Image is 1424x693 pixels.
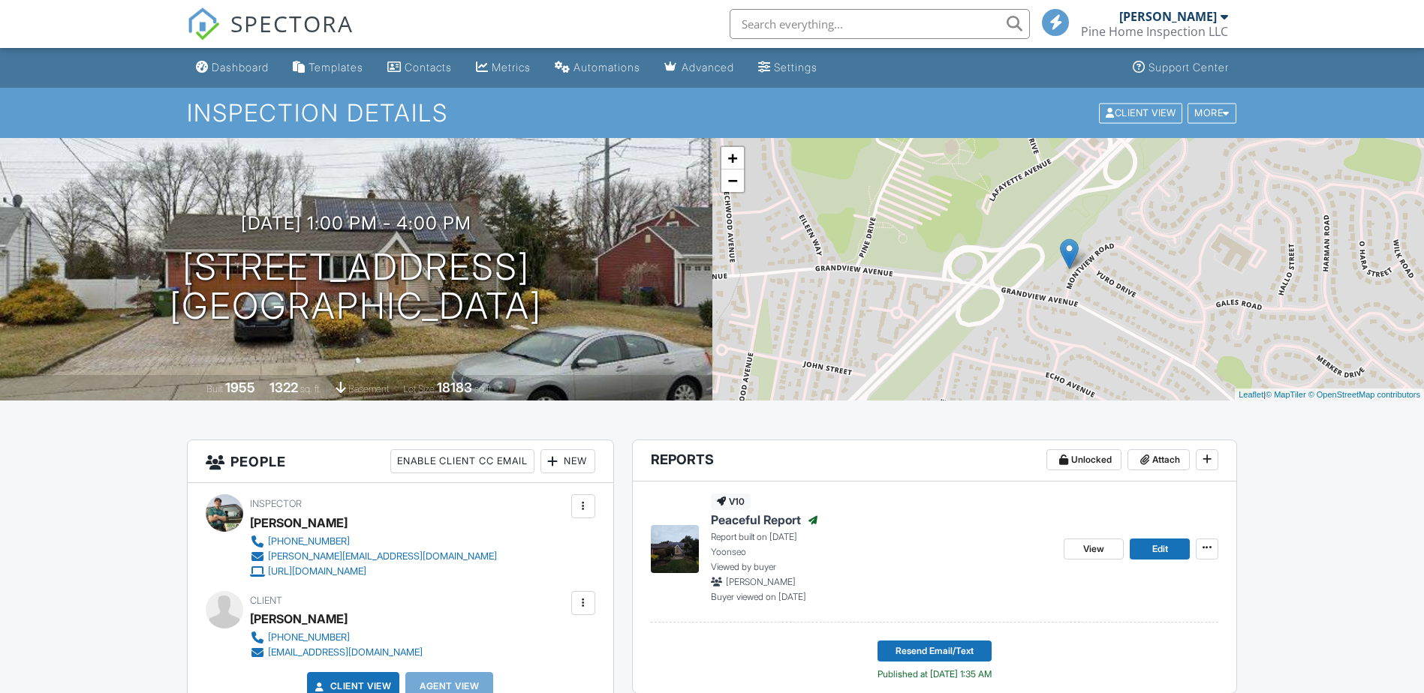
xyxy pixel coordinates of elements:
[1188,103,1236,123] div: More
[187,100,1238,126] h1: Inspection Details
[268,646,423,658] div: [EMAIL_ADDRESS][DOMAIN_NAME]
[190,54,275,82] a: Dashboard
[268,631,350,643] div: [PHONE_NUMBER]
[309,61,363,73] div: Templates
[188,440,613,483] h3: People
[206,383,223,394] span: Built
[403,383,435,394] span: Lot Size
[492,61,531,73] div: Metrics
[1308,390,1420,399] a: © OpenStreetMap contributors
[241,213,471,233] h3: [DATE] 1:00 pm - 4:00 pm
[574,61,640,73] div: Automations
[1127,54,1235,82] a: Support Center
[300,383,321,394] span: sq. ft.
[1119,9,1217,24] div: [PERSON_NAME]
[287,54,369,82] a: Templates
[405,61,452,73] div: Contacts
[1097,106,1186,118] a: Client View
[187,7,220,40] img: The Best Home Inspection Software - Spectora
[437,379,472,395] div: 18183
[250,607,348,630] div: [PERSON_NAME]
[268,535,350,547] div: [PHONE_NUMBER]
[1081,24,1228,39] div: Pine Home Inspection LLC
[250,564,497,579] a: [URL][DOMAIN_NAME]
[1235,388,1424,401] div: |
[774,61,817,73] div: Settings
[268,565,366,577] div: [URL][DOMAIN_NAME]
[470,54,537,82] a: Metrics
[250,511,348,534] div: [PERSON_NAME]
[268,550,497,562] div: [PERSON_NAME][EMAIL_ADDRESS][DOMAIN_NAME]
[381,54,458,82] a: Contacts
[212,61,269,73] div: Dashboard
[1239,390,1263,399] a: Leaflet
[682,61,734,73] div: Advanced
[549,54,646,82] a: Automations (Basic)
[721,169,744,192] a: Zoom out
[752,54,823,82] a: Settings
[250,595,282,606] span: Client
[1149,61,1229,73] div: Support Center
[658,54,740,82] a: Advanced
[390,449,534,473] div: Enable Client CC Email
[269,379,298,395] div: 1322
[187,20,354,52] a: SPECTORA
[250,645,423,660] a: [EMAIL_ADDRESS][DOMAIN_NAME]
[250,630,423,645] a: [PHONE_NUMBER]
[348,383,389,394] span: basement
[170,247,542,327] h1: [STREET_ADDRESS] [GEOGRAPHIC_DATA]
[250,534,497,549] a: [PHONE_NUMBER]
[474,383,493,394] span: sq.ft.
[1266,390,1306,399] a: © MapTiler
[540,449,595,473] div: New
[225,379,255,395] div: 1955
[721,147,744,169] a: Zoom in
[250,549,497,564] a: [PERSON_NAME][EMAIL_ADDRESS][DOMAIN_NAME]
[1099,103,1182,123] div: Client View
[730,9,1030,39] input: Search everything...
[250,498,302,509] span: Inspector
[230,7,354,39] span: SPECTORA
